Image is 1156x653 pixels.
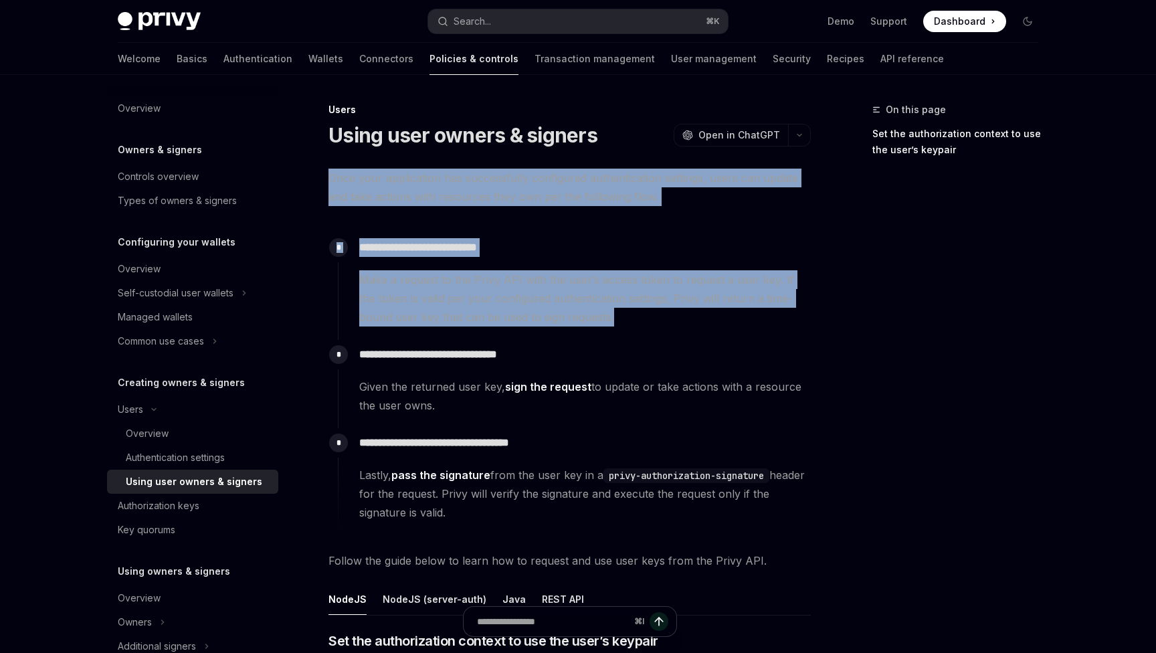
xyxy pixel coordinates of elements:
h5: Configuring your wallets [118,234,235,250]
div: Users [118,401,143,417]
a: Authorization keys [107,494,278,518]
div: Managed wallets [118,309,193,325]
span: Lastly, from the user key in a header for the request. Privy will verify the signature and execut... [359,466,810,522]
a: API reference [880,43,944,75]
a: Transaction management [535,43,655,75]
a: Key quorums [107,518,278,542]
a: Overview [107,422,278,446]
button: Open in ChatGPT [674,124,788,147]
a: Wallets [308,43,343,75]
span: Given the returned user key, to update or take actions with a resource the user owns. [359,377,810,415]
a: Managed wallets [107,305,278,329]
span: Follow the guide below to learn how to request and use user keys from the Privy API. [328,551,811,570]
a: Authentication settings [107,446,278,470]
span: Open in ChatGPT [698,128,780,142]
a: User management [671,43,757,75]
a: Overview [107,257,278,281]
span: Once your application has successfully configured authentication settings, users can update and t... [328,169,811,206]
div: Self-custodial user wallets [118,285,233,301]
a: Using user owners & signers [107,470,278,494]
h5: Creating owners & signers [118,375,245,391]
div: Types of owners & signers [118,193,237,209]
span: ⌘ K [706,16,720,27]
a: Welcome [118,43,161,75]
div: Overview [118,261,161,277]
div: Overview [126,426,169,442]
span: On this page [886,102,946,118]
a: Basics [177,43,207,75]
input: Ask a question... [477,607,629,636]
a: Overview [107,586,278,610]
a: Overview [107,96,278,120]
button: Toggle Self-custodial user wallets section [107,281,278,305]
button: Toggle Common use cases section [107,329,278,353]
h5: Using owners & signers [118,563,230,579]
div: NodeJS [328,583,367,615]
div: Controls overview [118,169,199,185]
a: sign the request [505,380,591,394]
a: Policies & controls [429,43,518,75]
a: Support [870,15,907,28]
span: Dashboard [934,15,985,28]
div: Users [328,103,811,116]
h1: Using user owners & signers [328,123,597,147]
div: Owners [118,614,152,630]
div: Overview [118,590,161,606]
div: Authentication settings [126,450,225,466]
div: Authorization keys [118,498,199,514]
span: Make a request to the Privy API with the user’s access token to request a user key. If the token ... [359,270,810,326]
div: Overview [118,100,161,116]
button: Toggle dark mode [1017,11,1038,32]
a: Connectors [359,43,413,75]
div: Key quorums [118,522,175,538]
button: Open search [428,9,728,33]
div: Java [502,583,526,615]
button: Toggle Users section [107,397,278,422]
a: Types of owners & signers [107,189,278,213]
div: Search... [454,13,491,29]
a: Set the authorization context to use the user’s keypair [872,123,1049,161]
div: Common use cases [118,333,204,349]
a: Authentication [223,43,292,75]
a: Demo [828,15,854,28]
a: Controls overview [107,165,278,189]
div: NodeJS (server-auth) [383,583,486,615]
a: Dashboard [923,11,1006,32]
button: Toggle Owners section [107,610,278,634]
button: Send message [650,612,668,631]
code: privy-authorization-signature [603,468,769,483]
a: Security [773,43,811,75]
img: dark logo [118,12,201,31]
h5: Owners & signers [118,142,202,158]
div: REST API [542,583,584,615]
div: Using user owners & signers [126,474,262,490]
a: Recipes [827,43,864,75]
a: pass the signature [391,468,490,482]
